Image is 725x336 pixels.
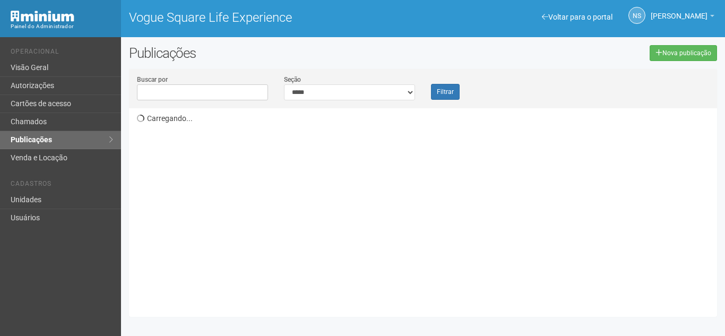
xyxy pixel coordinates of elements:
a: [PERSON_NAME] [651,13,714,22]
h2: Publicações [129,45,365,61]
h1: Vogue Square Life Experience [129,11,415,24]
label: Buscar por [137,75,168,84]
li: Cadastros [11,180,113,191]
button: Filtrar [431,84,460,100]
span: Nicolle Silva [651,2,707,20]
a: Voltar para o portal [542,13,612,21]
a: Nova publicação [650,45,717,61]
img: Minium [11,11,74,22]
a: NS [628,7,645,24]
div: Carregando... [137,108,717,309]
div: Painel do Administrador [11,22,113,31]
li: Operacional [11,48,113,59]
label: Seção [284,75,301,84]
